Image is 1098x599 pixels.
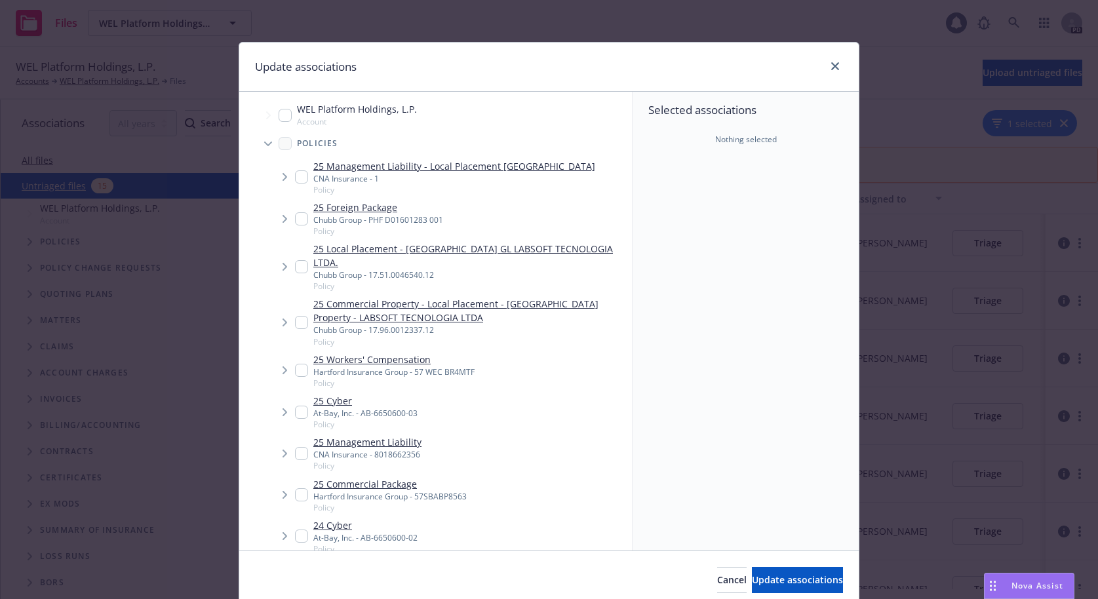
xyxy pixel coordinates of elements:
[313,242,627,269] a: 25 Local Placement - [GEOGRAPHIC_DATA] GL LABSOFT TECNOLOGIA LTDA.
[313,449,422,460] div: CNA Insurance - 8018662356
[313,324,627,336] div: Chubb Group - 17.96.0012337.12
[313,460,422,471] span: Policy
[313,477,467,491] a: 25 Commercial Package
[313,225,443,237] span: Policy
[313,336,627,347] span: Policy
[313,159,595,173] a: 25 Management Liability - Local Placement [GEOGRAPHIC_DATA]
[313,543,418,554] span: Policy
[313,269,627,280] div: Chubb Group - 17.51.0046540.12
[297,140,338,147] span: Policies
[717,567,747,593] button: Cancel
[984,573,1074,599] button: Nova Assist
[313,408,418,419] div: At-Bay, Inc. - AB-6650600-03
[313,435,422,449] a: 25 Management Liability
[752,567,843,593] button: Update associations
[313,377,475,389] span: Policy
[313,518,418,532] a: 24 Cyber
[255,58,357,75] h1: Update associations
[313,184,595,195] span: Policy
[648,102,843,118] span: Selected associations
[313,280,627,292] span: Policy
[313,502,467,513] span: Policy
[715,134,777,145] span: Nothing selected
[985,573,1001,598] div: Drag to move
[313,491,467,502] div: Hartford Insurance Group - 57SBABP8563
[313,214,443,225] div: Chubb Group - PHF D01601283 001
[313,366,475,377] div: Hartford Insurance Group - 57 WEC BR4MTF
[297,116,417,127] span: Account
[313,297,627,324] a: 25 Commercial Property - Local Placement - [GEOGRAPHIC_DATA] Property - LABSOFT TECNOLOGIA LTDA
[297,102,417,116] span: WEL Platform Holdings, L.P.
[313,173,595,184] div: CNA Insurance - 1
[313,419,418,430] span: Policy
[827,58,843,74] a: close
[717,573,747,586] span: Cancel
[313,394,418,408] a: 25 Cyber
[752,573,843,586] span: Update associations
[313,353,475,366] a: 25 Workers' Compensation
[313,201,443,214] a: 25 Foreign Package
[313,532,418,543] div: At-Bay, Inc. - AB-6650600-02
[1011,580,1063,591] span: Nova Assist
